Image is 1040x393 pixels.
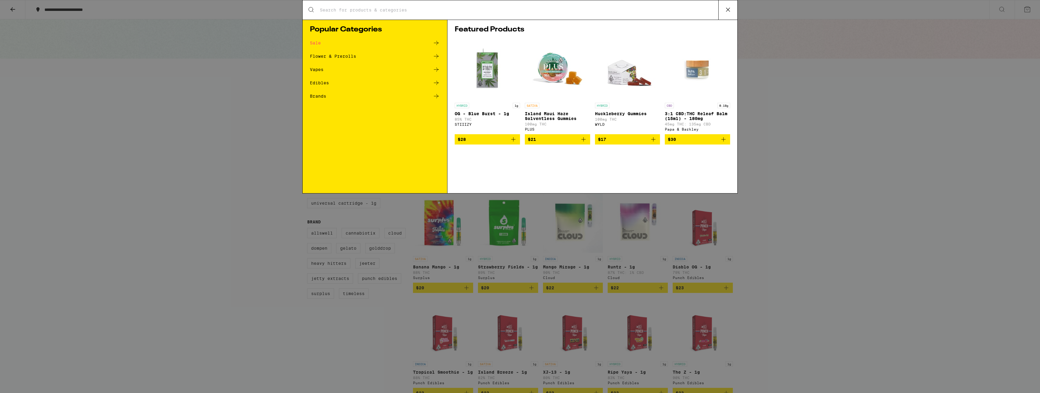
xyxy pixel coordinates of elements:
[525,39,590,134] a: Open page for Island Maui Haze Solventless Gummies from PLUS
[665,111,730,121] p: 3:1 CBD:THC Releaf Balm (15ml) - 180mg
[525,127,590,131] div: PLUS
[525,111,590,121] p: Island Maui Haze Solventless Gummies
[665,134,730,145] button: Add to bag
[598,137,606,142] span: $17
[595,103,609,108] p: HYBRID
[310,39,440,47] a: Sale
[717,103,730,108] p: 0.18g
[665,122,730,126] p: 45mg THC: 135mg CBD
[455,39,520,134] a: Open page for OG - Blue Burst - 1g from STIIIZY
[455,111,520,116] p: OG - Blue Burst - 1g
[597,39,658,100] img: WYLD - Huckleberry Gummies
[513,103,520,108] p: 1g
[525,122,590,126] p: 100mg THC
[310,26,440,33] h1: Popular Categories
[310,54,356,58] div: Flower & Prerolls
[310,93,440,100] a: Brands
[668,137,676,142] span: $30
[310,66,440,73] a: Vapes
[458,137,466,142] span: $28
[595,39,660,134] a: Open page for Huckleberry Gummies from WYLD
[310,41,321,45] div: Sale
[525,103,539,108] p: SATIVA
[310,67,323,72] div: Vapes
[320,7,718,13] input: Search for products & categories
[310,53,440,60] a: Flower & Prerolls
[595,111,660,116] p: Huckleberry Gummies
[528,137,536,142] span: $21
[665,127,730,131] div: Papa & Barkley
[665,103,674,108] p: CBD
[455,103,469,108] p: HYBRID
[310,81,329,85] div: Edibles
[455,26,730,33] h1: Featured Products
[595,117,660,121] p: 100mg THC
[455,117,520,121] p: 85% THC
[310,79,440,86] a: Edibles
[457,39,518,100] img: STIIIZY - OG - Blue Burst - 1g
[455,134,520,145] button: Add to bag
[525,134,590,145] button: Add to bag
[527,39,588,100] img: PLUS - Island Maui Haze Solventless Gummies
[665,39,730,134] a: Open page for 3:1 CBD:THC Releaf Balm (15ml) - 180mg from Papa & Barkley
[310,94,326,98] div: Brands
[595,134,660,145] button: Add to bag
[595,122,660,126] div: WYLD
[667,39,728,100] img: Papa & Barkley - 3:1 CBD:THC Releaf Balm (15ml) - 180mg
[455,122,520,126] div: STIIIZY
